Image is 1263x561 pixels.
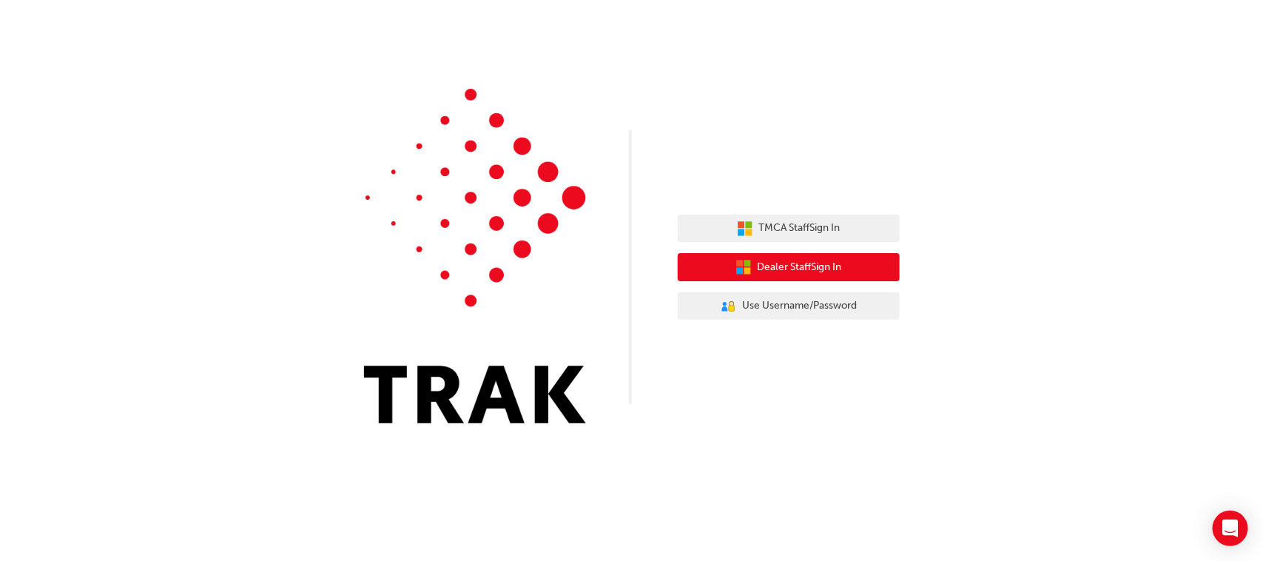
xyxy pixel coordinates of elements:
span: Use Username/Password [742,298,857,315]
span: Dealer Staff Sign In [758,259,842,276]
img: Trak [364,89,586,423]
span: TMCA Staff Sign In [759,220,841,237]
div: Open Intercom Messenger [1213,511,1248,546]
button: Dealer StaffSign In [678,253,900,281]
button: Use Username/Password [678,292,900,320]
button: TMCA StaffSign In [678,215,900,243]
